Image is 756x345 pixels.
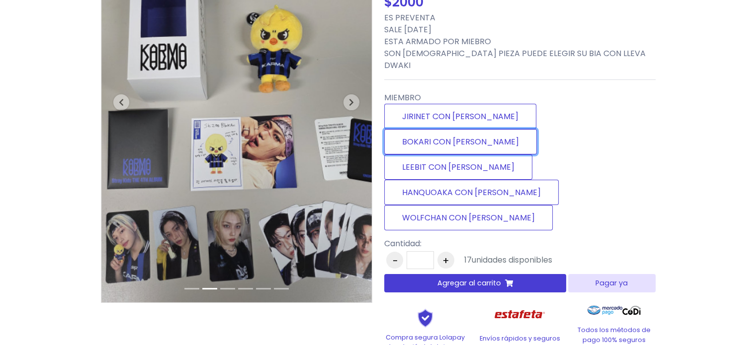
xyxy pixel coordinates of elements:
[384,104,536,129] label: JIRINET CON [PERSON_NAME]
[437,252,454,269] button: +
[487,300,553,329] img: Estafeta Logo
[384,12,656,71] p: ES PREVENTA SALE [DATE] ESTA ARMADO POR MIEBRO SON [DEMOGRAPHIC_DATA] PIEZA PUEDE ELEGIR SU BIA C...
[401,308,450,327] img: Shield
[384,88,656,234] div: MIEMBRO
[464,254,472,266] span: 17
[464,254,552,266] div: unidades disponibles
[384,238,552,250] p: Cantidad:
[384,129,537,154] label: BOKARI CON [PERSON_NAME]
[588,300,623,320] img: Mercado Pago Logo
[622,300,641,320] img: Codi Logo
[479,334,561,343] p: Envíos rápidos y seguros
[568,274,655,292] button: Pagar ya
[386,252,403,269] button: -
[573,325,656,344] p: Todos los métodos de pago 100% seguros
[384,274,567,292] button: Agregar al carrito
[437,278,501,288] span: Agregar al carrito
[384,154,532,180] label: LEEBIT CON [PERSON_NAME]
[384,180,559,205] label: HANQUOAKA CON [PERSON_NAME]
[384,205,553,230] label: WOLFCHAN CON [PERSON_NAME]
